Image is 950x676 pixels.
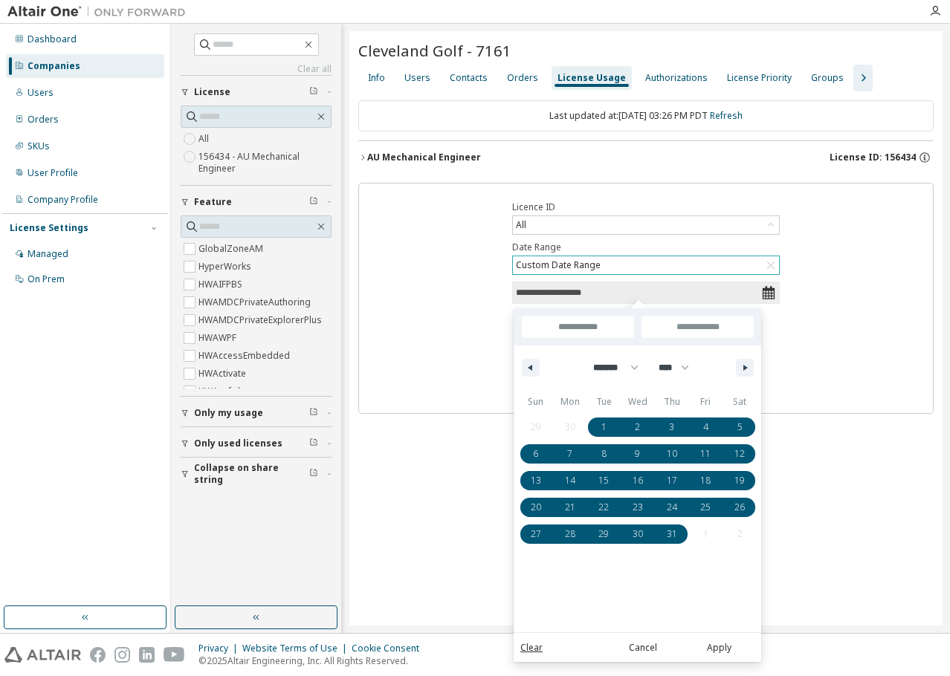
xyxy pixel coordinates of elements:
[598,494,609,521] span: 22
[198,643,242,654] div: Privacy
[512,241,780,253] label: Date Range
[830,152,916,163] span: License ID: 156434
[598,467,609,494] span: 15
[28,60,80,72] div: Companies
[601,441,607,467] span: 8
[723,390,757,414] span: Sat
[514,257,603,273] div: Custom Date Range
[607,640,679,655] button: Cancel
[621,441,655,467] button: 9
[689,390,723,414] span: Fri
[404,72,430,84] div: Users
[198,148,332,178] label: 156434 - AU Mechanical Engineer
[512,201,780,213] label: Licence ID
[181,458,332,490] button: Collapse on share string
[811,72,844,84] div: Groups
[514,436,529,475] span: This Month
[689,467,723,494] button: 18
[531,521,541,547] span: 27
[710,109,743,122] a: Refresh
[198,293,314,311] label: HWAMDCPrivateAuthoring
[655,521,689,547] button: 31
[587,467,621,494] button: 15
[723,467,757,494] button: 19
[645,72,708,84] div: Authorizations
[514,397,529,436] span: Last Week
[667,494,677,521] span: 24
[689,414,723,441] button: 4
[553,494,587,521] button: 21
[513,216,779,234] div: All
[689,441,723,467] button: 11
[519,494,553,521] button: 20
[242,643,352,654] div: Website Terms of Use
[513,256,779,274] div: Custom Date Range
[655,390,689,414] span: Thu
[553,521,587,547] button: 28
[587,521,621,547] button: 29
[553,467,587,494] button: 14
[198,276,245,293] label: HWAIFPBS
[558,72,626,84] div: License Usage
[655,467,689,494] button: 17
[28,33,77,45] div: Dashboard
[734,494,745,521] span: 26
[689,494,723,521] button: 25
[621,521,655,547] button: 30
[519,441,553,467] button: 6
[700,494,711,521] span: 25
[635,441,640,467] span: 9
[368,72,385,84] div: Info
[198,240,266,258] label: GlobalZoneAM
[309,468,318,480] span: Clear filter
[553,441,587,467] button: 7
[358,100,934,131] div: Last updated at: [DATE] 03:26 PM PDT
[531,494,541,521] span: 20
[667,441,677,467] span: 10
[28,114,59,126] div: Orders
[633,521,643,547] span: 30
[450,72,488,84] div: Contacts
[621,494,655,521] button: 23
[723,441,757,467] button: 12
[181,397,332,429] button: Only my usage
[309,86,318,98] span: Clear filter
[633,494,643,521] span: 23
[601,414,607,441] span: 1
[737,414,743,441] span: 5
[723,494,757,521] button: 26
[683,640,754,655] button: Apply
[367,152,481,163] div: AU Mechanical Engineer
[520,640,543,655] a: Clear
[565,494,575,521] span: 21
[358,40,511,61] span: Cleveland Golf - 7161
[194,196,232,208] span: Feature
[621,390,655,414] span: Wed
[114,647,130,663] img: instagram.svg
[181,76,332,108] button: License
[667,521,677,547] span: 31
[198,383,246,400] label: HWAcufwh
[723,414,757,441] button: 5
[514,359,529,397] span: This Week
[198,258,254,276] label: HyperWorks
[28,87,54,99] div: Users
[734,467,745,494] span: 19
[533,441,538,467] span: 6
[28,248,68,260] div: Managed
[198,347,293,365] label: HWAccessEmbedded
[669,414,674,441] span: 3
[587,441,621,467] button: 8
[194,462,309,486] span: Collapse on share string
[514,217,529,233] div: All
[655,414,689,441] button: 3
[358,141,934,174] button: AU Mechanical EngineerLicense ID: 156434
[181,427,332,460] button: Only used licenses
[553,390,587,414] span: Mon
[727,72,792,84] div: License Priority
[352,643,428,654] div: Cookie Consent
[587,414,621,441] button: 1
[194,438,282,449] span: Only used licenses
[198,130,212,148] label: All
[565,521,575,547] span: 28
